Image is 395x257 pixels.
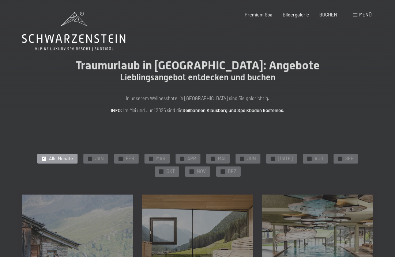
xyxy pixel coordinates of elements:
span: ✓ [339,157,341,161]
span: ✓ [42,157,45,161]
span: FEB [126,156,134,162]
span: Menü [359,12,372,18]
a: Premium Spa [245,12,272,18]
span: ✓ [160,170,162,174]
span: Traumurlaub in [GEOGRAPHIC_DATA]: Angebote [76,58,320,72]
span: MAR [156,156,165,162]
p: : Im Mai und Juni 2025 sind die . [51,107,344,114]
span: ✓ [190,170,193,174]
span: ✓ [119,157,122,161]
span: [DATE] [278,156,293,162]
strong: INFO [111,107,121,113]
span: ✓ [308,157,311,161]
span: APR [187,156,196,162]
span: ✓ [221,170,224,174]
p: In unserem Wellnesshotel in [GEOGRAPHIC_DATA] sind Sie goldrichtig. [51,95,344,102]
span: ✓ [211,157,214,161]
span: OKT [166,168,175,175]
span: AUG [315,156,323,162]
span: ✓ [271,157,274,161]
span: Lieblingsangebot entdecken und buchen [120,72,275,83]
span: DEZ [228,168,236,175]
strong: Seilbahnen Klausberg und Speikboden kostenlos [183,107,283,113]
span: SEP [345,156,354,162]
span: MAI [218,156,225,162]
a: Bildergalerie [283,12,309,18]
span: ✓ [150,157,152,161]
span: ✓ [241,157,243,161]
span: NOV [197,168,206,175]
a: BUCHEN [319,12,337,18]
span: JAN [95,156,104,162]
span: ✓ [181,157,183,161]
span: Alle Monate [49,156,73,162]
span: JUN [247,156,256,162]
span: ✓ [89,157,91,161]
